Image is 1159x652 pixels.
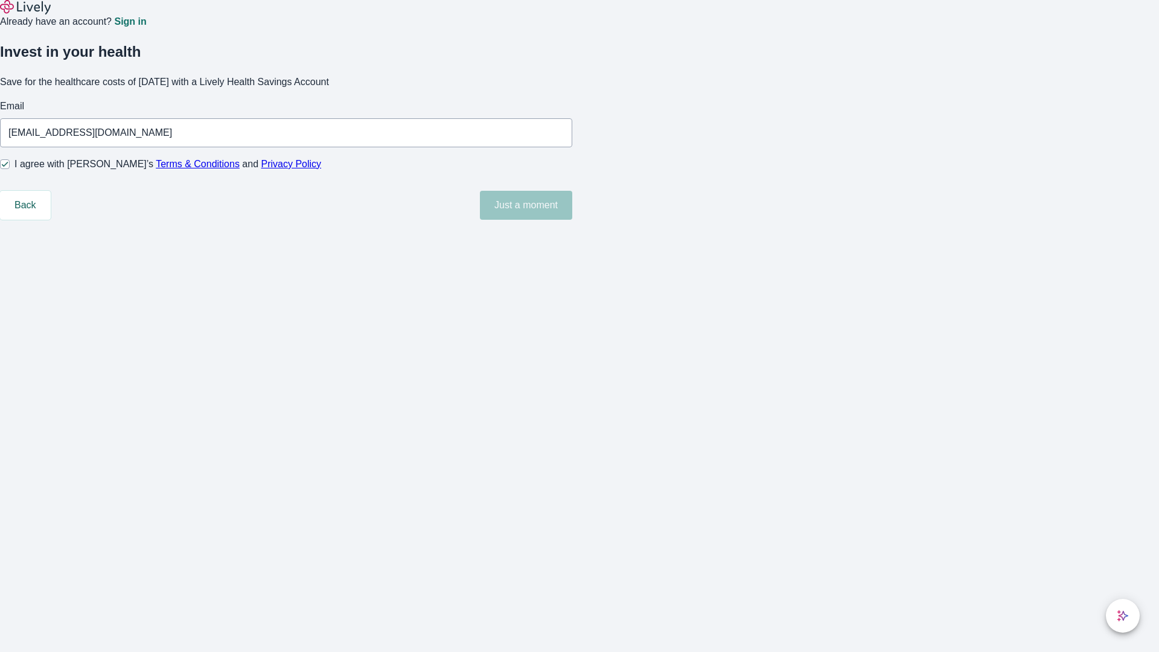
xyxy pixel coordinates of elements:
button: chat [1106,599,1140,633]
a: Terms & Conditions [156,159,240,169]
a: Sign in [114,17,146,27]
span: I agree with [PERSON_NAME]’s and [14,157,321,171]
a: Privacy Policy [261,159,322,169]
svg: Lively AI Assistant [1117,610,1129,622]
